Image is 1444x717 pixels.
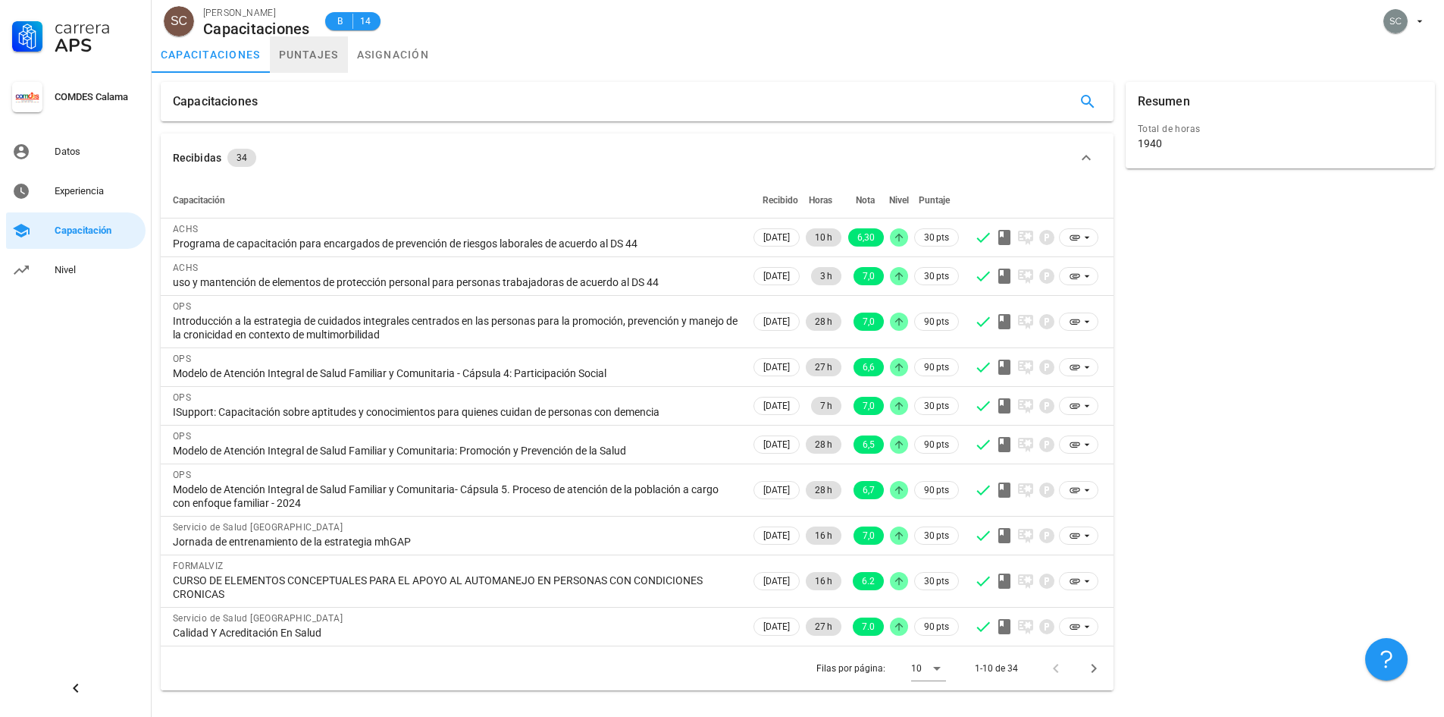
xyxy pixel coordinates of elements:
span: [DATE] [763,398,790,414]
th: Recibido [750,182,803,219]
div: Carrera [55,18,139,36]
span: 90 pts [924,314,949,329]
a: capacitaciones [152,36,270,73]
span: 7.0 [862,618,875,636]
span: 30 pts [924,574,949,589]
span: 28 h [815,436,832,454]
span: Horas [809,195,832,206]
span: 6,5 [863,436,875,454]
div: Calidad Y Acreditación En Salud [173,626,738,640]
a: Datos [6,134,146,170]
span: OPS [173,431,191,442]
span: OPS [173,301,191,312]
div: APS [55,36,139,55]
span: 6,30 [857,228,875,247]
div: CURSO DE ELEMENTOS CONCEPTUALES PARA EL APOYO AL AUTOMANEJO EN PERSONAS CON CONDICIONES CRONICAS [173,574,738,601]
th: Horas [803,182,844,219]
span: [DATE] [763,359,790,376]
span: 7,0 [863,313,875,331]
span: Puntaje [919,195,950,206]
span: 7 h [820,397,832,415]
span: OPS [173,470,191,480]
span: 28 h [815,481,832,499]
span: [DATE] [763,573,790,590]
span: 28 h [815,313,832,331]
div: uso y mantención de elementos de protección personal para personas trabajadoras de acuerdo al DS 44 [173,275,738,289]
div: Resumen [1138,82,1190,121]
span: [DATE] [763,268,790,285]
div: Capacitación [55,225,139,237]
span: B [334,14,346,29]
span: SC [171,6,187,36]
span: 30 pts [924,528,949,543]
div: ISupport: Capacitación sobre aptitudes y conocimientos para quienes cuidan de personas con demencia [173,405,738,419]
span: [DATE] [763,618,790,635]
a: puntajes [270,36,348,73]
span: Nivel [889,195,909,206]
span: OPS [173,392,191,403]
div: Modelo de Atención Integral de Salud Familiar y Comunitaria: Promoción y Prevención de la Salud [173,444,738,458]
span: FORMALVIZ [173,561,224,571]
div: [PERSON_NAME] [203,5,310,20]
span: 3 h [820,267,832,285]
div: Modelo de Atención Integral de Salud Familiar y Comunitaria- Cápsula 5. Proceso de atención de la... [173,483,738,510]
a: Experiencia [6,173,146,209]
th: Nivel [887,182,911,219]
div: 10 [911,662,922,675]
span: 90 pts [924,360,949,375]
div: avatar [164,6,194,36]
div: avatar [1383,9,1408,33]
span: 27 h [815,618,832,636]
span: 10 h [815,228,832,247]
th: Nota [844,182,887,219]
span: [DATE] [763,527,790,544]
span: Servicio de Salud [GEOGRAPHIC_DATA] [173,522,343,533]
span: OPS [173,354,191,364]
span: 90 pts [924,619,949,634]
div: Total de horas [1138,121,1423,137]
span: 6.2 [862,572,875,590]
span: 6,6 [863,358,875,376]
span: ACHS [173,263,199,273]
span: 7,0 [863,267,875,285]
div: Capacitaciones [203,20,310,37]
span: [DATE] [763,482,790,498]
span: 90 pts [924,483,949,498]
span: ACHS [173,224,199,234]
span: 7,0 [863,397,875,415]
span: 30 pts [924,269,949,284]
span: 14 [359,14,371,29]
div: Recibidas [173,149,221,166]
a: Nivel [6,252,146,288]
span: Servicio de Salud [GEOGRAPHIC_DATA] [173,613,343,624]
th: Capacitación [161,182,750,219]
a: Capacitación [6,212,146,249]
div: Filas por página: [816,646,946,690]
span: 7,0 [863,527,875,545]
span: 16 h [815,527,832,545]
div: 10Filas por página: [911,656,946,681]
span: [DATE] [763,229,790,246]
span: [DATE] [763,313,790,330]
div: 1-10 de 34 [975,662,1018,675]
div: 1940 [1138,137,1162,150]
span: Capacitación [173,195,225,206]
div: Modelo de Atención Integral de Salud Familiar y Comunitaria - Cápsula 4: Participación Social [173,366,738,380]
span: 30 pts [924,230,949,245]
span: Recibido [763,195,798,206]
div: Datos [55,146,139,158]
div: Programa de capacitación para encargados de prevención de riesgos laborales de acuerdo al DS 44 [173,237,738,250]
span: 16 h [815,572,832,590]
span: Nota [856,195,875,206]
span: [DATE] [763,436,790,453]
div: Capacitaciones [173,82,258,121]
span: 27 h [815,358,832,376]
div: Experiencia [55,185,139,197]
div: COMDES Calama [55,91,139,103]
div: Nivel [55,264,139,276]
div: Jornada de entrenamiento de la estrategia mhGAP [173,535,738,549]
span: 30 pts [924,398,949,414]
button: Página siguiente [1080,655,1107,682]
span: 34 [236,149,247,167]
a: asignación [348,36,439,73]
